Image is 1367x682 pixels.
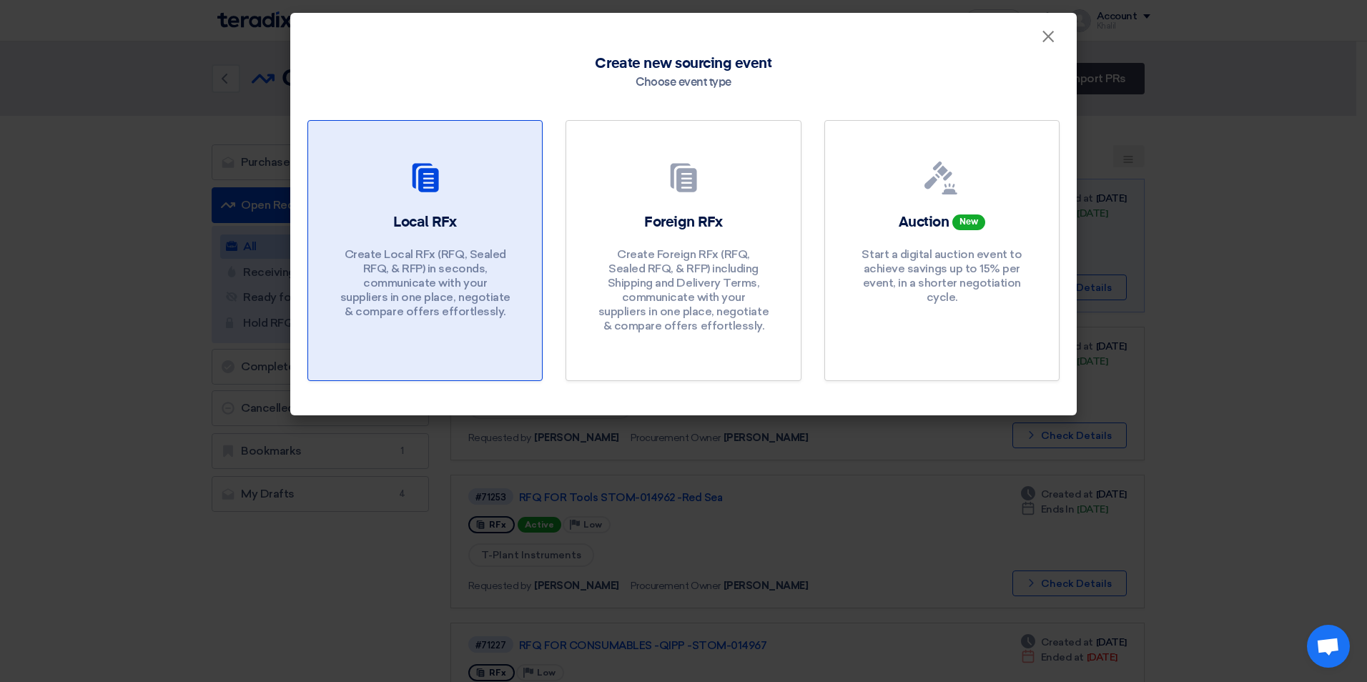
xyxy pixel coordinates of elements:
p: Create Foreign RFx (RFQ, Sealed RFQ, & RFP) including Shipping and Delivery Terms, communicate wi... [598,247,769,333]
h2: Local RFx [393,212,457,232]
a: Auction New Start a digital auction event to achieve savings up to 15% per event, in a shorter ne... [824,120,1060,381]
span: Auction [899,215,949,229]
p: Create Local RFx (RFQ, Sealed RFQ, & RFP) in seconds, communicate with your suppliers in one plac... [340,247,511,319]
a: Local RFx Create Local RFx (RFQ, Sealed RFQ, & RFP) in seconds, communicate with your suppliers i... [307,120,543,381]
div: Open chat [1307,625,1350,668]
a: Foreign RFx Create Foreign RFx (RFQ, Sealed RFQ, & RFP) including Shipping and Delivery Terms, co... [566,120,801,381]
span: Create new sourcing event [595,53,771,74]
p: Start a digital auction event to achieve savings up to 15% per event, in a shorter negotiation cy... [856,247,1027,305]
div: Choose event type [636,74,731,92]
span: New [952,214,985,230]
button: Close [1030,23,1067,51]
span: × [1041,26,1055,54]
h2: Foreign RFx [644,212,723,232]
